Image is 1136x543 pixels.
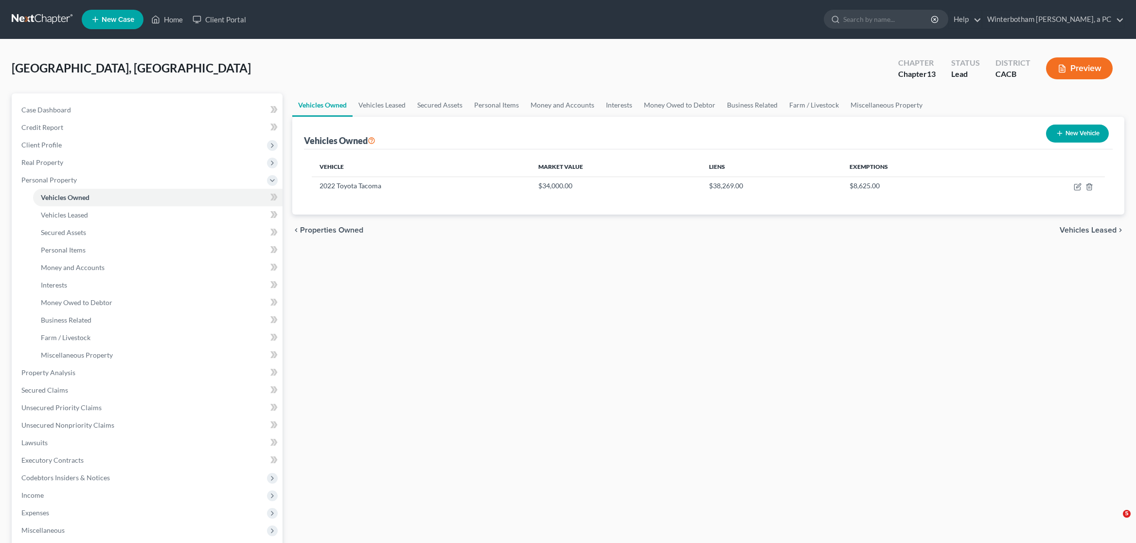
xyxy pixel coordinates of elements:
[949,11,981,28] a: Help
[1123,510,1131,518] span: 5
[995,57,1030,69] div: District
[41,193,89,201] span: Vehicles Owned
[531,177,701,195] td: $34,000.00
[33,241,283,259] a: Personal Items
[41,228,86,236] span: Secured Assets
[1060,226,1117,234] span: Vehicles Leased
[843,10,932,28] input: Search by name...
[1060,226,1124,234] button: Vehicles Leased chevron_right
[21,158,63,166] span: Real Property
[638,93,721,117] a: Money Owed to Debtor
[304,135,375,146] div: Vehicles Owned
[12,61,251,75] span: [GEOGRAPHIC_DATA], [GEOGRAPHIC_DATA]
[188,11,251,28] a: Client Portal
[14,399,283,416] a: Unsecured Priority Claims
[146,11,188,28] a: Home
[21,438,48,447] span: Lawsuits
[41,211,88,219] span: Vehicles Leased
[33,311,283,329] a: Business Related
[842,177,994,195] td: $8,625.00
[468,93,525,117] a: Personal Items
[33,259,283,276] a: Money and Accounts
[21,141,62,149] span: Client Profile
[41,333,90,342] span: Farm / Livestock
[842,157,994,177] th: Exemptions
[783,93,845,117] a: Farm / Livestock
[845,93,928,117] a: Miscellaneous Property
[41,298,112,307] span: Money Owed to Debtor
[701,157,842,177] th: Liens
[312,177,531,195] td: 2022 Toyota Tacoma
[33,224,283,241] a: Secured Assets
[1117,226,1124,234] i: chevron_right
[41,246,86,254] span: Personal Items
[14,364,283,381] a: Property Analysis
[41,281,67,289] span: Interests
[33,189,283,206] a: Vehicles Owned
[14,101,283,119] a: Case Dashboard
[21,106,71,114] span: Case Dashboard
[600,93,638,117] a: Interests
[21,403,102,412] span: Unsecured Priority Claims
[33,329,283,346] a: Farm / Livestock
[102,16,134,23] span: New Case
[14,416,283,434] a: Unsecured Nonpriority Claims
[1046,125,1109,143] button: New Vehicle
[951,57,980,69] div: Status
[951,69,980,80] div: Lead
[21,176,77,184] span: Personal Property
[21,491,44,499] span: Income
[995,69,1030,80] div: CACB
[14,434,283,452] a: Lawsuits
[21,456,84,464] span: Executory Contracts
[14,119,283,136] a: Credit Report
[701,177,842,195] td: $38,269.00
[982,11,1124,28] a: Winterbotham [PERSON_NAME], a PC
[41,316,91,324] span: Business Related
[33,346,283,364] a: Miscellaneous Property
[14,381,283,399] a: Secured Claims
[21,473,110,482] span: Codebtors Insiders & Notices
[898,57,936,69] div: Chapter
[33,276,283,294] a: Interests
[292,93,353,117] a: Vehicles Owned
[1103,510,1126,533] iframe: Intercom live chat
[21,526,65,534] span: Miscellaneous
[525,93,600,117] a: Money and Accounts
[33,206,283,224] a: Vehicles Leased
[1046,57,1113,79] button: Preview
[898,69,936,80] div: Chapter
[21,123,63,131] span: Credit Report
[721,93,783,117] a: Business Related
[21,386,68,394] span: Secured Claims
[531,157,701,177] th: Market Value
[33,294,283,311] a: Money Owed to Debtor
[927,69,936,78] span: 13
[21,508,49,517] span: Expenses
[353,93,411,117] a: Vehicles Leased
[292,226,300,234] i: chevron_left
[292,226,363,234] button: chevron_left Properties Owned
[312,157,531,177] th: Vehicle
[41,263,105,271] span: Money and Accounts
[14,452,283,469] a: Executory Contracts
[411,93,468,117] a: Secured Assets
[41,351,113,359] span: Miscellaneous Property
[300,226,363,234] span: Properties Owned
[21,421,114,429] span: Unsecured Nonpriority Claims
[21,368,75,377] span: Property Analysis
